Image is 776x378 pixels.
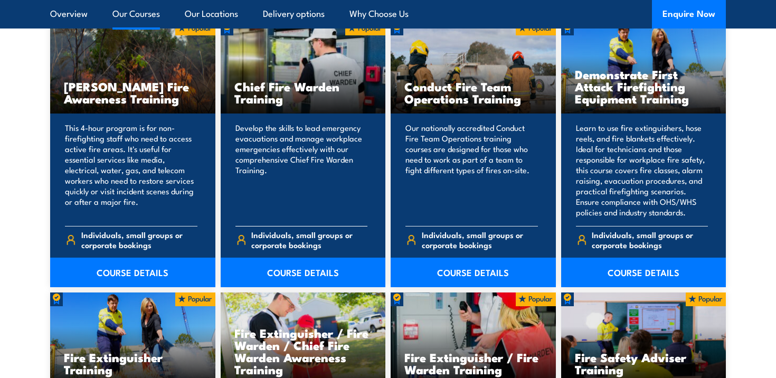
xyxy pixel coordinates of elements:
span: Individuals, small groups or corporate bookings [422,230,538,250]
span: Individuals, small groups or corporate bookings [592,230,708,250]
a: COURSE DETAILS [50,258,215,287]
h3: Fire Extinguisher / Fire Warden Training [404,351,542,375]
p: This 4-hour program is for non-firefighting staff who need to access active fire areas. It's usef... [65,122,197,218]
h3: Demonstrate First Attack Firefighting Equipment Training [575,68,713,105]
p: Learn to use fire extinguishers, hose reels, and fire blankets effectively. Ideal for technicians... [576,122,708,218]
h3: Chief Fire Warden Training [234,80,372,105]
p: Develop the skills to lead emergency evacuations and manage workplace emergencies effectively wit... [235,122,368,218]
h3: [PERSON_NAME] Fire Awareness Training [64,80,202,105]
h3: Fire Extinguisher Training [64,351,202,375]
p: Our nationally accredited Conduct Fire Team Operations training courses are designed for those wh... [405,122,538,218]
span: Individuals, small groups or corporate bookings [251,230,367,250]
span: Individuals, small groups or corporate bookings [81,230,197,250]
a: COURSE DETAILS [391,258,556,287]
h3: Fire Extinguisher / Fire Warden / Chief Fire Warden Awareness Training [234,327,372,375]
a: COURSE DETAILS [561,258,726,287]
h3: Fire Safety Adviser Training [575,351,713,375]
h3: Conduct Fire Team Operations Training [404,80,542,105]
a: COURSE DETAILS [221,258,386,287]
